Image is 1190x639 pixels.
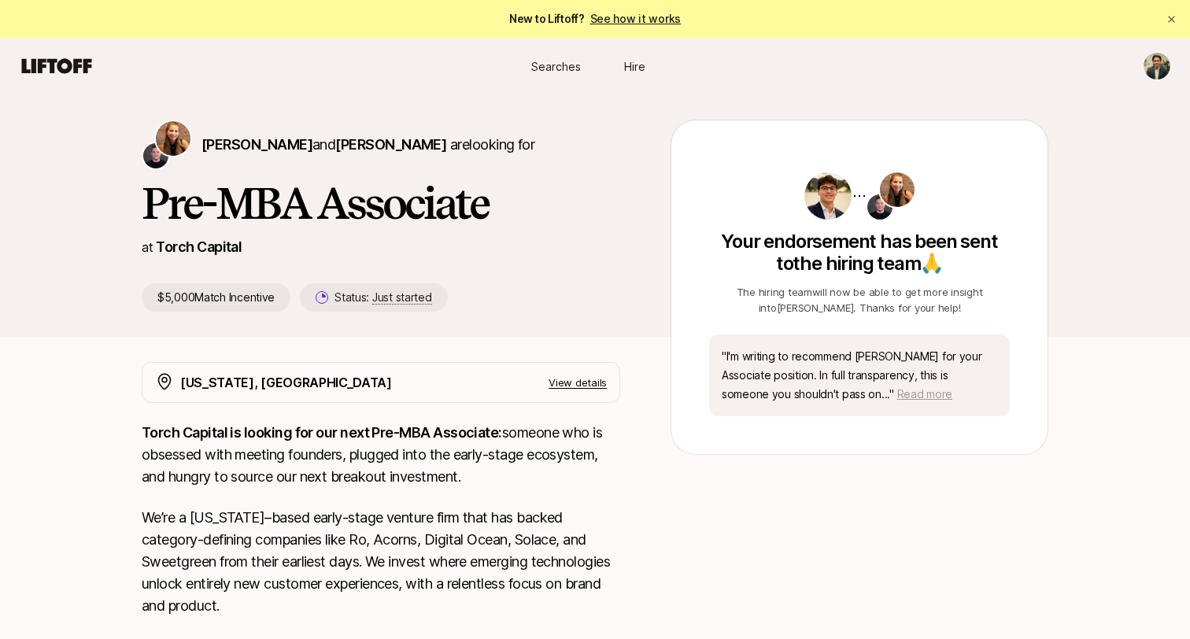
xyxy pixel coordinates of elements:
p: View details [549,375,607,390]
img: Christopher Harper [143,143,168,168]
span: [PERSON_NAME] [335,136,446,153]
a: See how it works [590,12,682,25]
span: Read more [897,387,952,401]
strong: Torch Capital is looking for our next Pre-MBA Associate: [142,424,502,441]
span: Just started [372,290,432,305]
p: Your endorsement has been sent to the hiring team 🙏 [709,231,1010,275]
span: Hire [624,58,645,75]
h1: Pre-MBA Associate [142,179,620,227]
span: Searches [531,58,581,75]
img: Katie Reiner [156,121,190,156]
img: Christopher Harper [867,194,893,220]
button: Kyler McGillis [1143,52,1171,80]
p: " I'm writing to recommend [PERSON_NAME] for your Associate position. In full transparency, this ... [722,347,997,404]
a: Torch Capital [156,238,242,255]
p: at [142,237,153,257]
p: are looking for [201,134,534,156]
p: Status: [334,288,431,307]
p: [US_STATE], [GEOGRAPHIC_DATA] [180,372,392,393]
img: Katie Reiner [880,172,915,207]
p: someone who is obsessed with meeting founders, plugged into the early-stage ecosystem, and hungry... [142,422,620,488]
img: Kyler McGillis [1144,53,1170,79]
p: $5,000 Match Incentive [142,283,290,312]
span: New to Liftoff? [509,9,681,28]
a: Searches [516,52,595,81]
p: We’re a [US_STATE]–based early-stage venture firm that has backed category-defining companies lik... [142,507,620,617]
a: Hire [595,52,674,81]
span: and [312,136,446,153]
p: The hiring team will now be able to get more insight into [PERSON_NAME] . Thanks for your help! [709,284,1010,316]
span: [PERSON_NAME] [201,136,312,153]
img: Patrick B [804,172,852,220]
